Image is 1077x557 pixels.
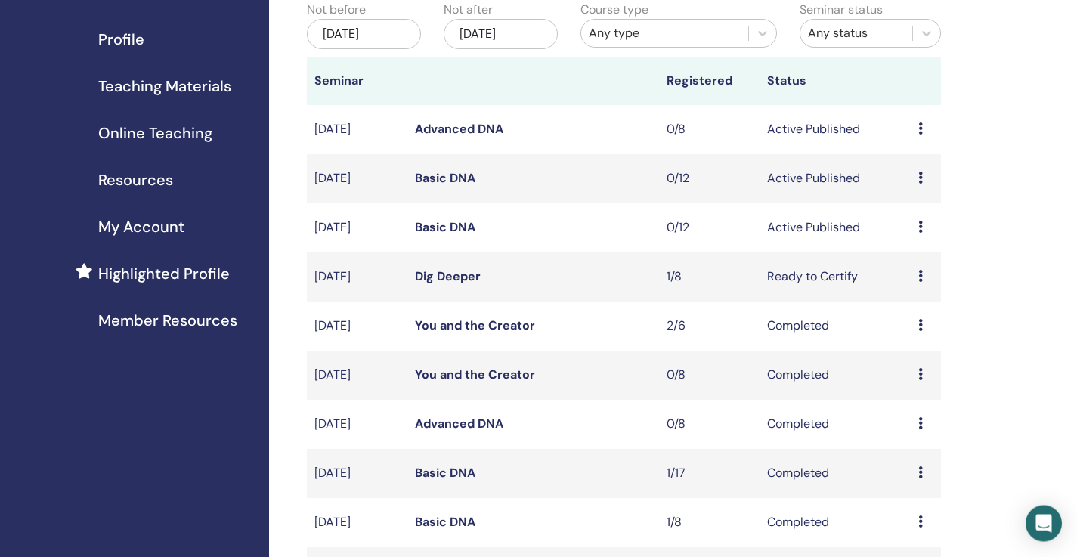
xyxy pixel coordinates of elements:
td: Active Published [760,106,911,155]
label: Not before [307,2,366,20]
td: Active Published [760,204,911,253]
span: My Account [98,216,184,239]
td: 0/12 [659,155,760,204]
td: [DATE] [307,450,407,499]
td: 0/8 [659,401,760,450]
a: Dig Deeper [415,269,481,285]
th: Seminar [307,57,407,106]
span: Teaching Materials [98,76,231,98]
label: Seminar status [800,2,883,20]
td: 0/12 [659,204,760,253]
td: [DATE] [307,155,407,204]
td: Active Published [760,155,911,204]
td: 0/8 [659,351,760,401]
span: Resources [98,169,173,192]
div: [DATE] [307,20,421,50]
div: Any status [808,25,905,43]
span: Profile [98,29,144,51]
td: [DATE] [307,302,407,351]
label: Course type [580,2,648,20]
td: Completed [760,302,911,351]
a: Advanced DNA [415,122,503,138]
td: 1/8 [659,253,760,302]
label: Not after [444,2,493,20]
th: Registered [659,57,760,106]
span: Online Teaching [98,122,212,145]
td: [DATE] [307,351,407,401]
td: [DATE] [307,401,407,450]
td: Completed [760,450,911,499]
td: 1/8 [659,499,760,548]
td: 0/8 [659,106,760,155]
td: [DATE] [307,204,407,253]
div: Any type [589,25,741,43]
a: Basic DNA [415,171,475,187]
td: 2/6 [659,302,760,351]
td: Ready to Certify [760,253,911,302]
td: 1/17 [659,450,760,499]
span: Member Resources [98,310,237,333]
td: [DATE] [307,253,407,302]
a: You and the Creator [415,367,535,383]
th: Status [760,57,911,106]
a: Basic DNA [415,466,475,481]
a: Basic DNA [415,220,475,236]
span: Highlighted Profile [98,263,230,286]
a: Advanced DNA [415,416,503,432]
td: [DATE] [307,499,407,548]
a: Basic DNA [415,515,475,531]
a: You and the Creator [415,318,535,334]
td: Completed [760,499,911,548]
td: Completed [760,401,911,450]
div: [DATE] [444,20,558,50]
div: Open Intercom Messenger [1026,506,1062,542]
td: [DATE] [307,106,407,155]
td: Completed [760,351,911,401]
